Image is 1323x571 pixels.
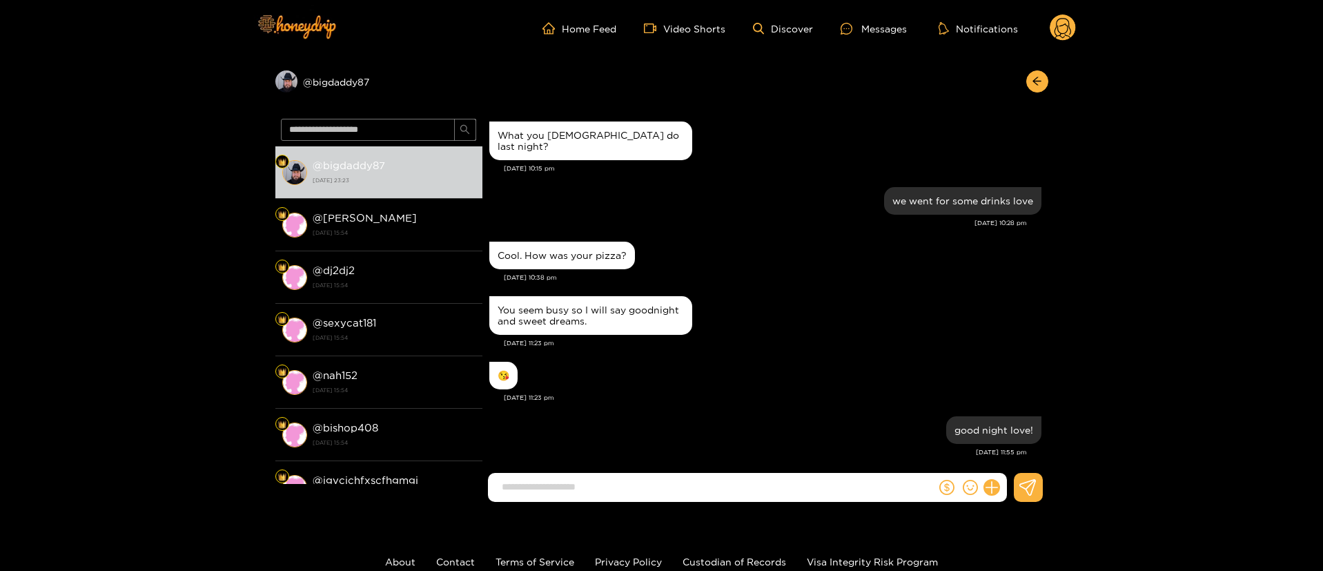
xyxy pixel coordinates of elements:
[753,23,813,35] a: Discover
[498,370,509,381] div: 😘
[282,265,307,290] img: conversation
[489,122,692,160] div: Sep. 21, 10:15 pm
[313,174,476,186] strong: [DATE] 23:23
[278,263,286,271] img: Fan Level
[939,480,954,495] span: dollar
[937,477,957,498] button: dollar
[282,423,307,447] img: conversation
[504,164,1041,173] div: [DATE] 10:15 pm
[282,318,307,342] img: conversation
[496,557,574,567] a: Terms of Service
[313,212,417,224] strong: @ [PERSON_NAME]
[504,393,1041,403] div: [DATE] 11:23 pm
[275,70,482,93] div: @bigdaddy87
[278,473,286,481] img: Fan Level
[282,370,307,395] img: conversation
[542,22,616,35] a: Home Feed
[498,250,627,261] div: Cool. How was your pizza?
[313,317,376,329] strong: @ sexycat181
[542,22,562,35] span: home
[436,557,475,567] a: Contact
[934,21,1022,35] button: Notifications
[313,369,357,381] strong: @ nah152
[460,124,470,136] span: search
[884,187,1041,215] div: Sep. 21, 10:28 pm
[454,119,476,141] button: search
[807,557,938,567] a: Visa Integrity Risk Program
[963,480,978,495] span: smile
[489,362,518,389] div: Sep. 21, 11:23 pm
[313,422,378,434] strong: @ bishop408
[841,21,907,37] div: Messages
[1026,70,1048,93] button: arrow-left
[282,160,307,185] img: conversation
[313,159,385,171] strong: @ bigdaddy87
[1032,76,1042,88] span: arrow-left
[504,338,1041,348] div: [DATE] 11:23 pm
[278,368,286,376] img: Fan Level
[489,296,692,335] div: Sep. 21, 11:23 pm
[595,557,662,567] a: Privacy Policy
[504,273,1041,282] div: [DATE] 10:38 pm
[282,475,307,500] img: conversation
[313,474,418,486] strong: @ jgvcjchfxscfhgmgj
[278,316,286,324] img: Fan Level
[278,211,286,219] img: Fan Level
[278,420,286,429] img: Fan Level
[313,384,476,396] strong: [DATE] 15:54
[313,331,476,344] strong: [DATE] 15:54
[892,195,1033,206] div: we went for some drinks love
[946,416,1041,444] div: Sep. 21, 11:55 pm
[489,447,1027,457] div: [DATE] 11:55 pm
[489,218,1027,228] div: [DATE] 10:28 pm
[498,130,684,152] div: What you [DEMOGRAPHIC_DATA] do last night?
[313,436,476,449] strong: [DATE] 15:54
[385,557,415,567] a: About
[644,22,663,35] span: video-camera
[644,22,725,35] a: Video Shorts
[498,304,684,327] div: You seem busy so I will say goodnight and sweet dreams.
[313,279,476,291] strong: [DATE] 15:54
[683,557,786,567] a: Custodian of Records
[954,425,1033,436] div: good night love!
[282,213,307,238] img: conversation
[313,264,355,276] strong: @ dj2dj2
[489,242,635,269] div: Sep. 21, 10:38 pm
[278,158,286,166] img: Fan Level
[313,226,476,239] strong: [DATE] 15:54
